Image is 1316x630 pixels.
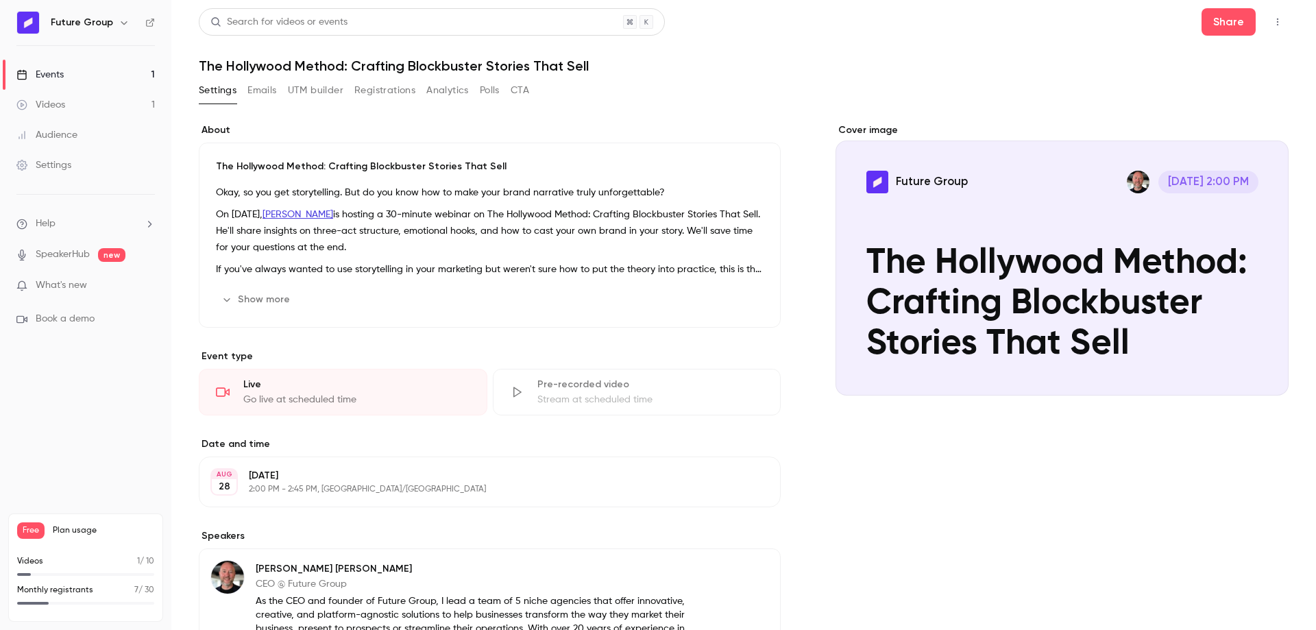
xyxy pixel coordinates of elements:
[137,555,154,568] p: / 10
[243,378,470,391] div: Live
[36,217,56,231] span: Help
[256,577,692,591] p: CEO @ Future Group
[17,555,43,568] p: Videos
[354,80,415,101] button: Registrations
[16,158,71,172] div: Settings
[288,80,343,101] button: UTM builder
[16,98,65,112] div: Videos
[134,586,138,594] span: 7
[199,529,781,543] label: Speakers
[426,80,469,101] button: Analytics
[537,378,764,391] div: Pre-recorded video
[199,437,781,451] label: Date and time
[1202,8,1256,36] button: Share
[199,350,781,363] p: Event type
[249,484,708,495] p: 2:00 PM - 2:45 PM, [GEOGRAPHIC_DATA]/[GEOGRAPHIC_DATA]
[216,206,764,256] p: On [DATE], is hosting a 30-minute webinar on The Hollywood Method: Crafting Blockbuster Stories T...
[17,522,45,539] span: Free
[199,80,236,101] button: Settings
[216,184,764,201] p: Okay, so you get storytelling. But do you know how to make your brand narrative truly unforgettable?
[216,160,764,173] p: The Hollywood Method: Crafting Blockbuster Stories That Sell
[16,128,77,142] div: Audience
[16,217,155,231] li: help-dropdown-opener
[36,247,90,262] a: SpeakerHub
[247,80,276,101] button: Emails
[211,561,244,594] img: Lyndon Nicholson
[537,393,764,407] div: Stream at scheduled time
[836,123,1289,396] section: Cover image
[212,470,236,479] div: AUG
[36,278,87,293] span: What's new
[17,584,93,596] p: Monthly registrants
[243,393,470,407] div: Go live at scheduled time
[53,525,154,536] span: Plan usage
[836,123,1289,137] label: Cover image
[199,58,1289,74] h1: The Hollywood Method: Crafting Blockbuster Stories That Sell
[480,80,500,101] button: Polls
[249,469,708,483] p: [DATE]
[199,369,487,415] div: LiveGo live at scheduled time
[216,261,764,278] p: If you've always wanted to use storytelling in your marketing but weren't sure how to put the the...
[36,312,95,326] span: Book a demo
[137,557,140,566] span: 1
[17,12,39,34] img: Future Group
[134,584,154,596] p: / 30
[199,123,781,137] label: About
[216,289,298,311] button: Show more
[511,80,529,101] button: CTA
[256,562,692,576] p: [PERSON_NAME] [PERSON_NAME]
[493,369,781,415] div: Pre-recorded videoStream at scheduled time
[51,16,113,29] h6: Future Group
[263,210,333,219] a: [PERSON_NAME]
[16,68,64,82] div: Events
[98,248,125,262] span: new
[210,15,348,29] div: Search for videos or events
[219,480,230,494] p: 28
